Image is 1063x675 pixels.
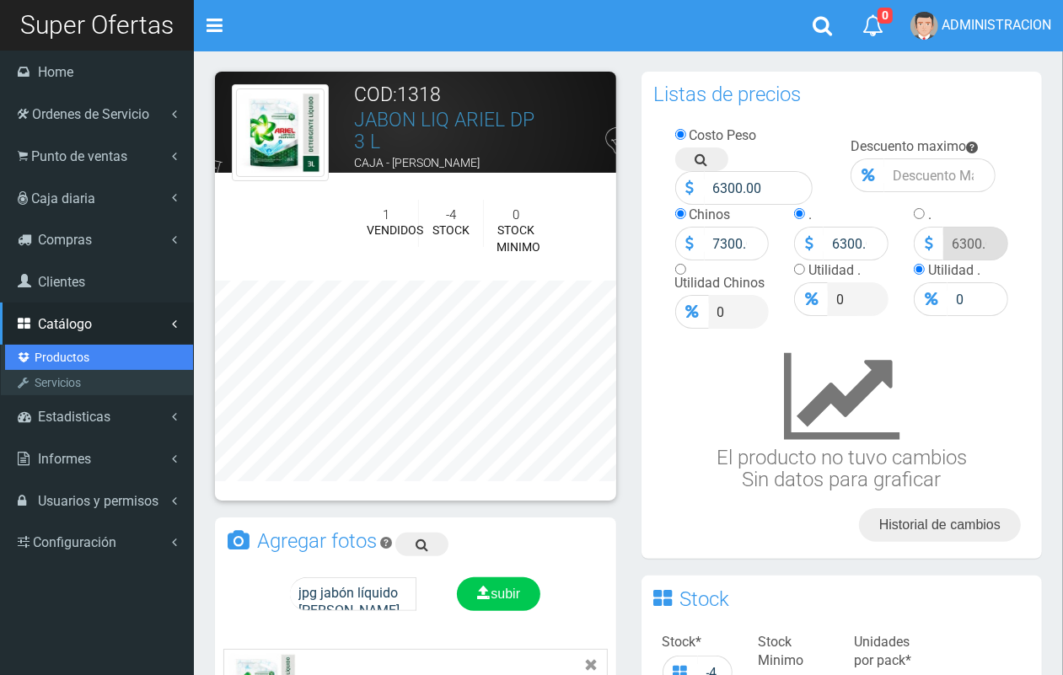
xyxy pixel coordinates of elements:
label: . [928,206,931,222]
label: Chinos [690,206,731,222]
a: Productos [5,345,193,370]
a: Servicios [5,370,193,395]
span: Compras [38,232,92,248]
span: Super Ofertas [20,10,174,40]
label: Stock [663,633,702,652]
input: Precio Costo... [705,171,813,205]
font: DPH [354,177,378,190]
span: Configuración [33,534,116,550]
a: Historial de cambios [859,508,1021,542]
font: STOCK [432,223,470,237]
input: Precio . [948,282,1008,316]
span: Punto de ventas [31,148,127,164]
h3: Stock [680,589,730,609]
font: COD:1318 [354,83,441,106]
span: Estadisticas [38,409,110,425]
span: jpg jabón líquido [PERSON_NAME] de 3 litros.jpg [298,584,407,637]
label: Utilidad . [928,262,980,278]
span: ADMINISTRACION [942,17,1051,33]
input: Precio . [824,227,889,260]
label: Unidades por pack [854,633,925,672]
img: jpg_jab%C3%B3n_l%C3%ADquido_Ariel_de_3_litros.jpg [236,88,325,177]
span: Caja diaria [31,190,95,206]
font: VENDIDOS [367,223,423,237]
h3: El producto no tuvo cambios Sin datos para graficar [663,346,1022,491]
input: Precio Venta... [709,295,770,329]
span: Catálogo [38,316,92,332]
input: Precio . [828,282,889,316]
input: Precio . [943,227,1008,260]
a: Buscar precio en google [675,147,728,171]
h5: 1 [367,208,405,222]
span: subir [477,587,520,601]
input: Descuento Maximo [884,158,996,192]
a: JABON LIQ ARIEL DP 3 L [354,109,534,153]
font: CAJA - [PERSON_NAME] [354,156,480,169]
a: Buscar imagen en google [395,533,448,556]
span: Home [38,64,73,80]
h3: Listas de precios [654,84,802,104]
span: Informes [38,451,91,467]
font: STOCK MINIMO [497,223,540,254]
span: Ordenes de Servicio [32,106,149,122]
font: -4 [446,207,456,222]
label: Stock Minimo [758,633,829,672]
label: . [808,206,812,222]
span: Usuarios y permisos [38,493,158,509]
h3: Agregar fotos [257,531,377,551]
img: User Image [910,12,938,40]
input: Precio Venta... [705,227,770,260]
span: 0 [878,8,893,24]
label: Descuento maximo [851,138,966,154]
label: Utilidad . [808,262,861,278]
label: Costo Peso [690,127,757,143]
font: 0 [513,207,519,222]
span: Clientes [38,274,85,290]
label: Utilidad Chinos [675,275,765,291]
